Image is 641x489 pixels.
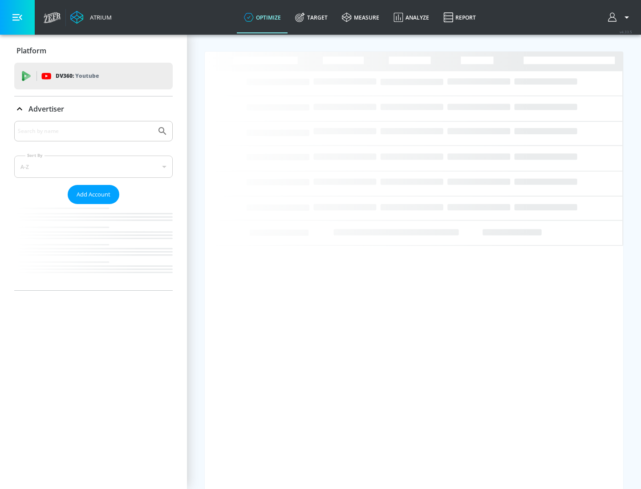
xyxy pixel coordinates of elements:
[86,13,112,21] div: Atrium
[18,125,153,137] input: Search by name
[68,185,119,204] button: Add Account
[436,1,483,33] a: Report
[288,1,335,33] a: Target
[70,11,112,24] a: Atrium
[14,204,173,290] nav: list of Advertiser
[75,71,99,80] p: Youtube
[386,1,436,33] a: Analyze
[14,96,173,121] div: Advertiser
[14,156,173,178] div: A-Z
[77,189,110,200] span: Add Account
[14,121,173,290] div: Advertiser
[14,63,173,89] div: DV360: Youtube
[335,1,386,33] a: measure
[237,1,288,33] a: optimize
[25,152,45,158] label: Sort By
[28,104,64,114] p: Advertiser
[56,71,99,81] p: DV360:
[620,29,632,34] span: v 4.33.5
[16,46,46,56] p: Platform
[14,38,173,63] div: Platform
